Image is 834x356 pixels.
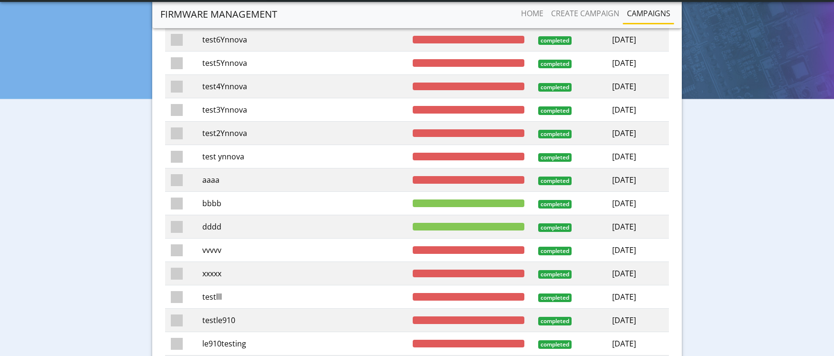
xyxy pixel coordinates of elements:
[197,239,407,262] td: vvvvv
[160,5,277,24] a: Firmware management
[197,309,407,332] td: testle910
[538,130,572,138] span: completed
[538,270,572,279] span: completed
[197,122,407,145] td: test2Ynnova
[197,52,407,75] td: test5Ynnova
[538,247,572,255] span: completed
[197,285,407,309] td: testlll
[580,145,669,168] td: [DATE]
[538,83,572,92] span: completed
[538,340,572,349] span: completed
[580,52,669,75] td: [DATE]
[580,122,669,145] td: [DATE]
[580,239,669,262] td: [DATE]
[580,332,669,356] td: [DATE]
[580,309,669,332] td: [DATE]
[538,200,572,209] span: completed
[538,293,572,302] span: completed
[538,153,572,162] span: completed
[538,60,572,68] span: completed
[517,4,547,23] a: Home
[538,177,572,185] span: completed
[197,215,407,239] td: dddd
[580,98,669,122] td: [DATE]
[197,168,407,192] td: aaaa
[547,4,623,23] a: Create campaign
[538,106,572,115] span: completed
[197,98,407,122] td: test3Ynnova
[538,317,572,325] span: completed
[623,4,674,23] a: Campaigns
[197,28,407,52] td: test6Ynnova
[197,332,407,356] td: le910testing
[197,75,407,98] td: test4Ynnova
[197,192,407,215] td: bbbb
[580,262,669,285] td: [DATE]
[580,215,669,239] td: [DATE]
[538,36,572,45] span: completed
[580,285,669,309] td: [DATE]
[580,192,669,215] td: [DATE]
[580,168,669,192] td: [DATE]
[197,145,407,168] td: test ynnova
[197,262,407,285] td: xxxxx
[580,28,669,52] td: [DATE]
[580,75,669,98] td: [DATE]
[538,223,572,232] span: completed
